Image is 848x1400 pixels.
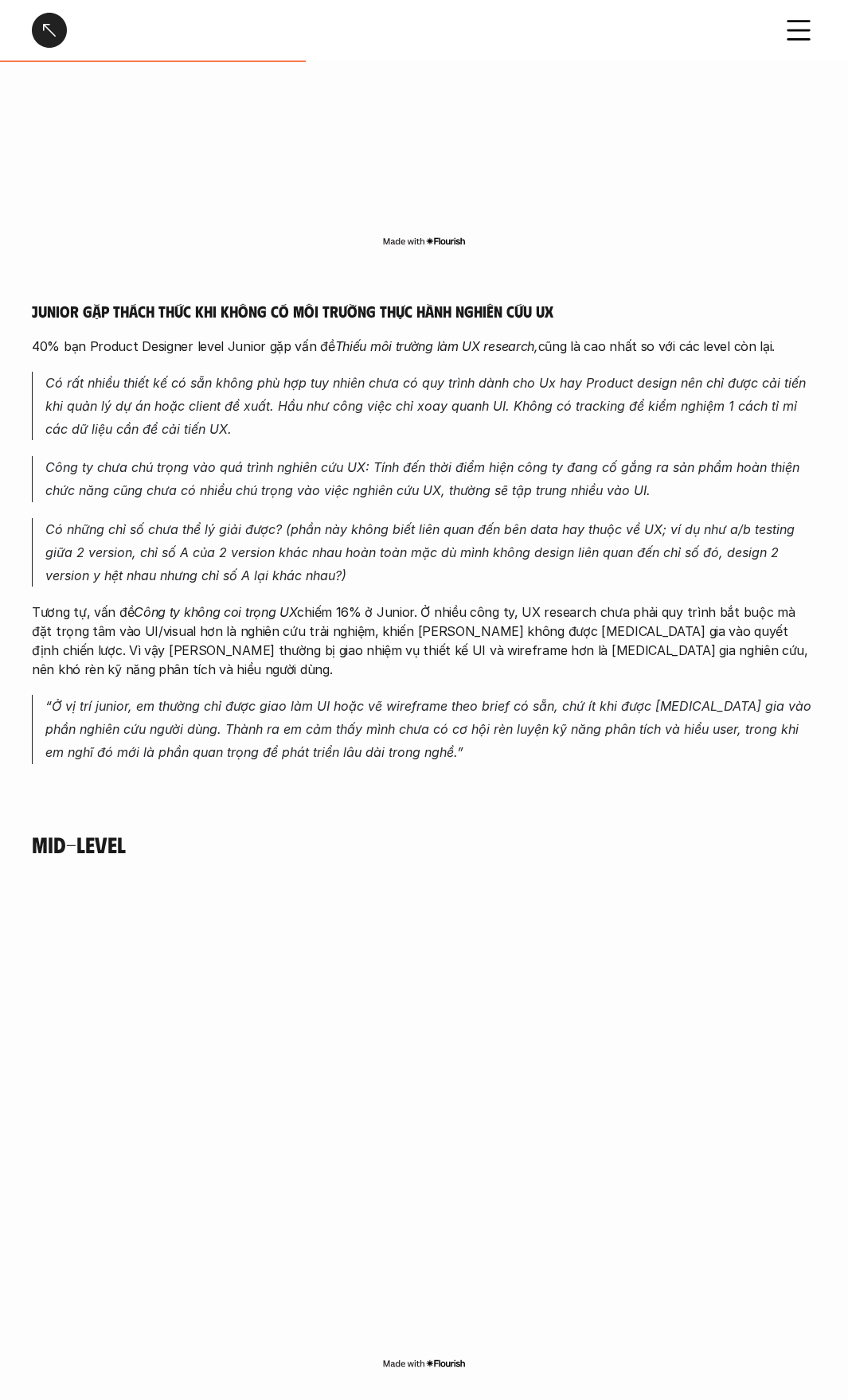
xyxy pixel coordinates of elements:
[382,1357,466,1370] img: Made with Flourish
[382,235,466,248] img: Made with Flourish
[32,831,816,858] h4: Mid-level
[32,301,816,321] h5: Junior gặp thách thức khi không có môi trường thực hành nghiên cứu UX
[45,518,816,587] p: Có những chỉ số chưa thể lý giải được? (phần này không biết liên quan đến bên data hay thuộc về U...
[32,876,816,1354] iframe: Interactive or visual content
[45,456,816,502] p: Công ty chưa chú trọng vào quá trình nghiên cứu UX: Tính đến thời điểm hiện công ty đang cố gắng ...
[32,603,816,679] p: Tương tự, vấn đề chiếm 16% ở Junior. Ở nhiều công ty, UX research chưa phải quy trình bắt buộc mà...
[335,338,538,354] em: Thiếu môi trường làm UX research,
[134,604,297,620] em: Công ty không coi trọng UX
[32,337,816,356] p: 40% bạn Product Designer level Junior gặp vấn đề cũng là cao nhất so với các level còn lại.
[45,695,816,763] p: “Ở vị trí junior, em thường chỉ được giao làm UI hoặc vẽ wireframe theo brief có sẵn, chứ ít khi ...
[45,372,816,440] p: Có rất nhiều thiết kế có sẵn không phù hợp tuy nhiên chưa có quy trình dành cho Ux hay Product de...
